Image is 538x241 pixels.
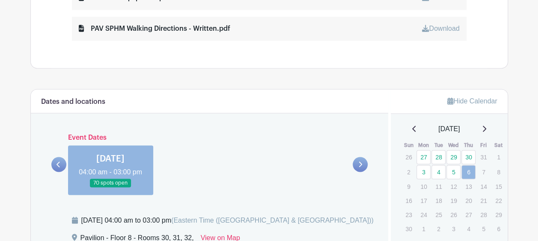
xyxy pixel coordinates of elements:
[461,208,476,221] p: 27
[431,150,446,164] a: 28
[431,141,446,150] th: Tue
[416,165,431,179] a: 3
[431,222,446,235] p: 2
[446,208,461,221] p: 26
[461,222,476,235] p: 4
[476,222,490,235] p: 5
[446,180,461,193] p: 12
[431,165,446,179] a: 4
[416,194,431,207] p: 17
[461,141,476,150] th: Thu
[461,150,476,164] a: 30
[491,180,505,193] p: 15
[416,222,431,235] p: 1
[416,180,431,193] p: 10
[491,141,506,150] th: Sat
[491,208,505,221] p: 29
[171,217,374,224] span: (Eastern Time ([GEOGRAPHIC_DATA] & [GEOGRAPHIC_DATA]))
[422,25,459,32] a: Download
[446,194,461,207] p: 19
[401,141,416,150] th: Sun
[446,141,461,150] th: Wed
[476,150,490,164] p: 31
[476,194,490,207] p: 21
[401,165,416,179] p: 2
[491,194,505,207] p: 22
[81,215,374,226] div: [DATE] 04:00 am to 03:00 pm
[476,165,490,179] p: 7
[401,150,416,164] p: 26
[476,208,490,221] p: 28
[79,24,230,34] div: PAV SPHM Walking Directions - Written.pdf
[446,222,461,235] p: 3
[41,98,105,106] h6: Dates and locations
[401,222,416,235] p: 30
[401,180,416,193] p: 9
[491,150,505,164] p: 1
[446,165,461,179] a: 5
[431,180,446,193] p: 11
[491,165,505,179] p: 8
[416,208,431,221] p: 24
[66,134,353,142] h6: Event Dates
[438,124,460,134] span: [DATE]
[416,150,431,164] a: 27
[476,180,490,193] p: 14
[447,97,497,105] a: Hide Calendar
[401,194,416,207] p: 16
[431,208,446,221] p: 25
[431,194,446,207] p: 18
[476,141,491,150] th: Fri
[446,150,461,164] a: 29
[461,180,476,193] p: 13
[491,222,505,235] p: 6
[461,165,476,179] a: 6
[416,141,431,150] th: Mon
[461,194,476,207] p: 20
[401,208,416,221] p: 23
